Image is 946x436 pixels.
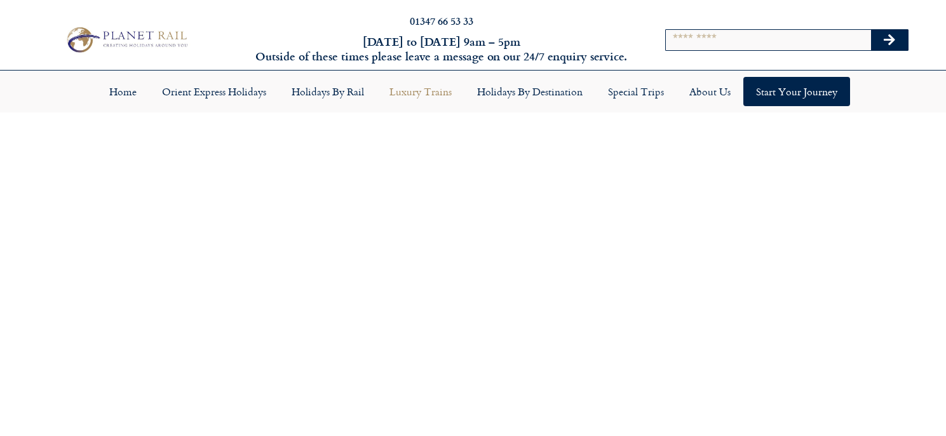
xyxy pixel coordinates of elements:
[464,77,595,106] a: Holidays by Destination
[6,77,940,106] nav: Menu
[255,34,628,64] h6: [DATE] to [DATE] 9am – 5pm Outside of these times please leave a message on our 24/7 enquiry serv...
[410,13,473,28] a: 01347 66 53 33
[97,77,149,106] a: Home
[62,24,191,56] img: Planet Rail Train Holidays Logo
[595,77,677,106] a: Special Trips
[149,77,279,106] a: Orient Express Holidays
[377,77,464,106] a: Luxury Trains
[743,77,850,106] a: Start your Journey
[677,77,743,106] a: About Us
[871,30,908,50] button: Search
[279,77,377,106] a: Holidays by Rail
